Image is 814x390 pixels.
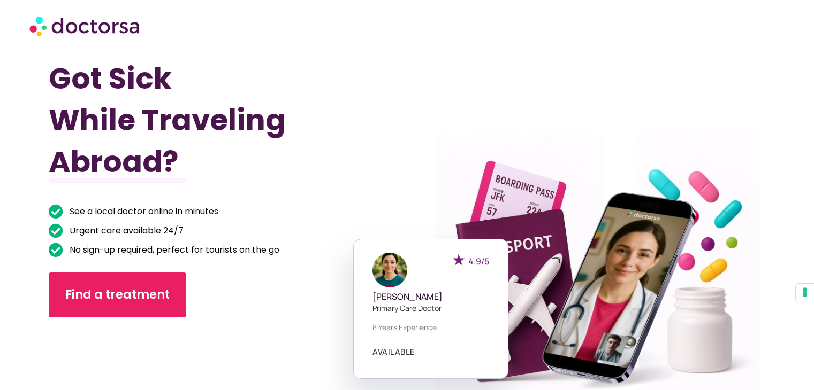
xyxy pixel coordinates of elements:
[49,272,186,317] a: Find a treatment
[65,286,170,303] span: Find a treatment
[67,223,184,238] span: Urgent care available 24/7
[372,292,489,302] h5: [PERSON_NAME]
[67,204,218,219] span: See a local doctor online in minutes
[796,284,814,302] button: Your consent preferences for tracking technologies
[372,348,415,356] a: AVAILABLE
[49,58,353,183] h1: Got Sick While Traveling Abroad?
[372,348,415,356] span: AVAILABLE
[372,302,489,314] p: Primary care doctor
[468,255,489,267] span: 4.9/5
[67,243,279,258] span: No sign-up required, perfect for tourists on the go
[372,322,489,333] p: 8 years experience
